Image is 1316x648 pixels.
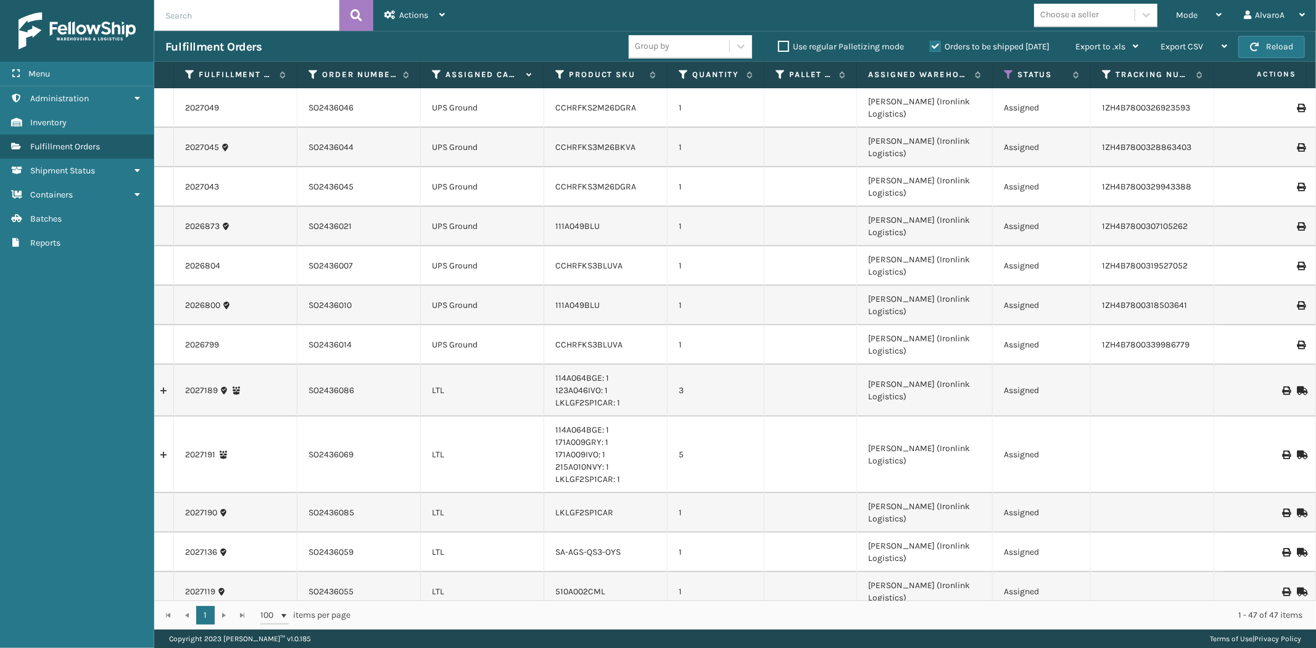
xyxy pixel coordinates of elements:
[857,417,993,493] td: [PERSON_NAME] (Ironlink Logistics)
[993,493,1091,533] td: Assigned
[185,546,217,559] a: 2027136
[185,384,218,397] a: 2027189
[1218,64,1304,85] span: Actions
[692,69,740,80] label: Quantity
[555,260,623,271] a: CCHRFKS3BLUVA
[1297,143,1304,152] i: Print Label
[421,493,544,533] td: LTL
[421,286,544,325] td: UPS Ground
[297,325,421,365] td: SO2436014
[1297,451,1304,459] i: Mark as Shipped
[1297,222,1304,231] i: Print Label
[30,165,95,176] span: Shipment Status
[1297,262,1304,270] i: Print Label
[993,167,1091,207] td: Assigned
[555,397,620,408] a: LKLGF2SP1CAR: 1
[196,606,215,625] a: 1
[1254,634,1301,643] a: Privacy Policy
[668,207,764,246] td: 1
[185,260,220,272] a: 2026804
[1297,509,1304,517] i: Mark as Shipped
[993,365,1091,417] td: Assigned
[297,365,421,417] td: SO2436086
[1282,451,1289,459] i: Print BOL
[930,41,1049,52] label: Orders to be shipped [DATE]
[857,128,993,167] td: [PERSON_NAME] (Ironlink Logistics)
[1297,301,1304,310] i: Print Label
[1176,10,1198,20] span: Mode
[30,117,67,128] span: Inventory
[668,128,764,167] td: 1
[993,286,1091,325] td: Assigned
[421,417,544,493] td: LTL
[185,181,219,193] a: 2027043
[1102,300,1187,310] a: 1ZH4B7800318503641
[789,69,833,80] label: Pallet Name
[1297,386,1304,395] i: Mark as Shipped
[857,246,993,286] td: [PERSON_NAME] (Ironlink Logistics)
[1102,221,1188,231] a: 1ZH4B7800307105262
[30,189,73,200] span: Containers
[421,207,544,246] td: UPS Ground
[297,572,421,612] td: SO2436055
[993,533,1091,572] td: Assigned
[993,417,1091,493] td: Assigned
[185,141,219,154] a: 2027045
[30,214,62,224] span: Batches
[297,128,421,167] td: SO2436044
[421,88,544,128] td: UPS Ground
[322,69,397,80] label: Order Number
[857,325,993,365] td: [PERSON_NAME] (Ironlink Logistics)
[668,325,764,365] td: 1
[421,533,544,572] td: LTL
[1297,341,1304,349] i: Print Label
[185,507,217,519] a: 2027190
[1297,588,1304,596] i: Mark as Shipped
[297,88,421,128] td: SO2436046
[868,69,969,80] label: Assigned Warehouse
[555,449,605,460] a: 171A009IVO: 1
[668,286,764,325] td: 1
[421,572,544,612] td: LTL
[668,533,764,572] td: 1
[857,533,993,572] td: [PERSON_NAME] (Ironlink Logistics)
[399,10,428,20] span: Actions
[555,425,609,435] a: 114A064BGE: 1
[555,102,636,113] a: CCHRFKS2M26DGRA
[1161,41,1203,52] span: Export CSV
[297,167,421,207] td: SO2436045
[1210,629,1301,648] div: |
[555,373,609,383] a: 114A064BGE: 1
[185,339,219,351] a: 2026799
[297,207,421,246] td: SO2436021
[1282,588,1289,596] i: Print BOL
[857,167,993,207] td: [PERSON_NAME] (Ironlink Logistics)
[1297,183,1304,191] i: Print Label
[1238,36,1305,58] button: Reload
[993,325,1091,365] td: Assigned
[185,586,215,598] a: 2027119
[421,325,544,365] td: UPS Ground
[668,417,764,493] td: 5
[993,128,1091,167] td: Assigned
[185,449,215,461] a: 2027191
[1102,339,1190,350] a: 1ZH4B7800339986779
[668,365,764,417] td: 3
[28,69,50,79] span: Menu
[555,437,608,447] a: 171A009GRY: 1
[555,221,600,231] a: 111A049BLU
[1115,69,1190,80] label: Tracking Number
[1102,142,1191,152] a: 1ZH4B7800328863403
[445,69,520,80] label: Assigned Carrier Service
[555,339,623,350] a: CCHRFKS3BLUVA
[169,629,311,648] p: Copyright 2023 [PERSON_NAME]™ v 1.0.185
[199,69,273,80] label: Fulfillment Order Id
[421,365,544,417] td: LTL
[1297,104,1304,112] i: Print Label
[30,141,100,152] span: Fulfillment Orders
[1282,509,1289,517] i: Print BOL
[993,572,1091,612] td: Assigned
[857,572,993,612] td: [PERSON_NAME] (Ironlink Logistics)
[30,238,60,248] span: Reports
[555,300,600,310] a: 111A049BLU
